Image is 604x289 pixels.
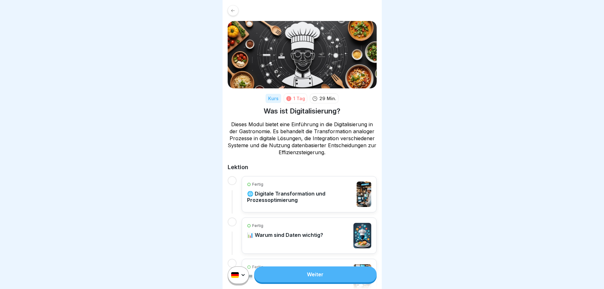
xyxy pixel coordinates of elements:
p: 📊 Warum sind Daten wichtig? [247,232,323,238]
p: Dieses Modul bietet eine Einführung in die Digitalisierung in der Gastronomie. Es behandelt die T... [228,121,377,156]
img: onn3axvblr6q00b4nwywk5bx.png [353,223,371,248]
div: Kurs [266,94,281,103]
h2: Lektion [228,163,377,171]
h1: Was ist Digitalisierung? [264,107,340,116]
p: Fertig [252,223,263,229]
a: Fertig🌐 Digitale Transformation und Prozessoptimierung [247,182,371,207]
img: de.svg [231,272,239,278]
img: y5x905sgboivdubjhbpi2xxs.png [228,21,377,88]
img: ety8fkfy3jczo9vzaecnnksh.png [357,182,371,207]
a: Weiter [254,266,376,282]
a: Fertig📊 Warum sind Daten wichtig? [247,223,371,248]
p: 29 Min. [319,95,336,102]
div: 1 Tag [293,95,305,102]
p: 🌐 Digitale Transformation und Prozessoptimierung [247,190,353,203]
p: Fertig [252,182,263,187]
